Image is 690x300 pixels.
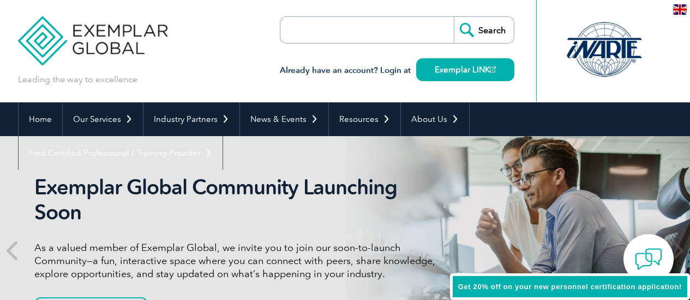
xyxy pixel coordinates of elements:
[19,102,62,136] a: Home
[454,17,514,43] input: Search
[416,58,514,81] a: Exemplar LINK
[34,241,443,280] p: As a valued member of Exemplar Global, we invite you to join our soon-to-launch Community—a fun, ...
[63,102,143,136] a: Our Services
[490,66,496,72] img: open_square.png
[329,102,400,136] a: Resources
[34,175,443,225] h2: Exemplar Global Community Launching Soon
[18,74,137,85] p: Leading the way to excellence
[458,283,682,291] span: Get 20% off on your new personnel certification application!
[280,64,514,77] h3: Already have an account? Login at
[143,102,239,136] a: Industry Partners
[635,246,662,273] img: contact-chat.png
[401,102,469,136] a: About Us
[19,136,223,170] a: Find Certified Professional / Training Provider
[673,4,687,15] img: en
[240,102,328,136] a: News & Events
